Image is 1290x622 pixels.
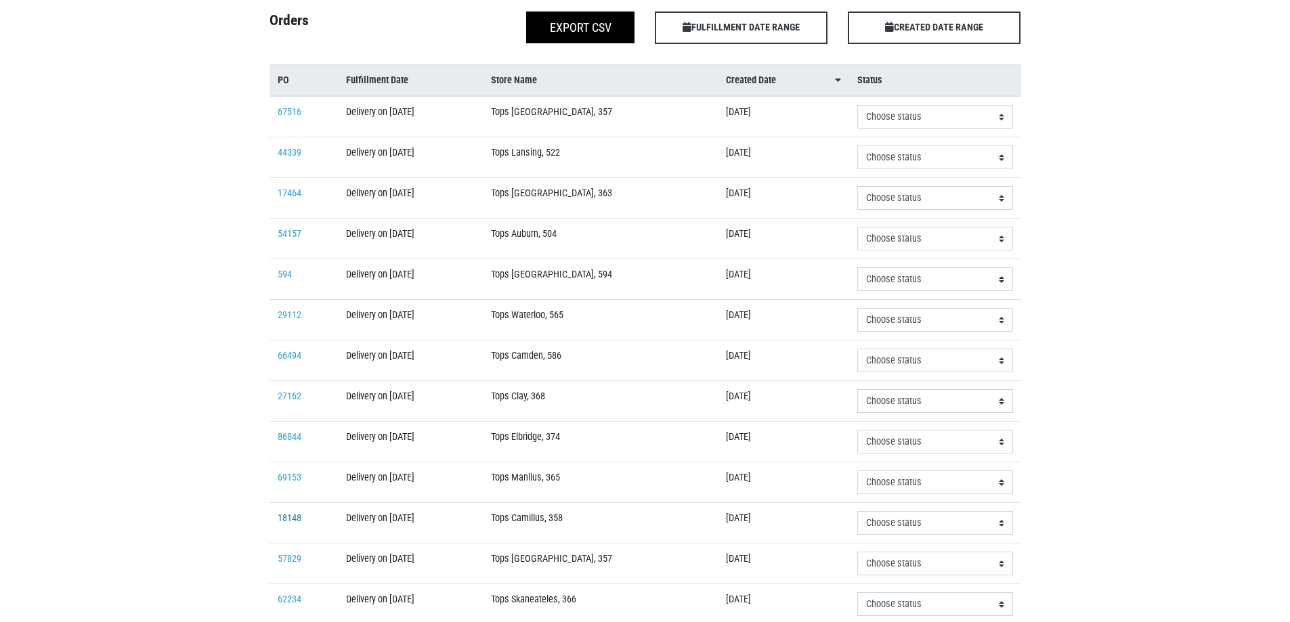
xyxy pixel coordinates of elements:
[857,73,882,88] span: Status
[338,381,483,422] td: Delivery on [DATE]
[726,73,841,88] a: Created Date
[338,300,483,340] td: Delivery on [DATE]
[483,462,718,503] td: Tops Manlius, 365
[718,503,849,543] td: [DATE]
[278,391,301,402] a: 27162
[278,228,301,240] a: 54157
[338,503,483,543] td: Delivery on [DATE]
[278,431,301,443] a: 86844
[718,137,849,178] td: [DATE]
[278,73,289,88] span: PO
[483,381,718,422] td: Tops Clay, 368
[338,340,483,381] td: Delivery on [DATE]
[346,73,408,88] span: Fulfillment Date
[718,462,849,503] td: [DATE]
[483,178,718,219] td: Tops [GEOGRAPHIC_DATA], 363
[848,12,1020,44] span: CREATED DATE RANGE
[718,178,849,219] td: [DATE]
[718,259,849,300] td: [DATE]
[483,96,718,137] td: Tops [GEOGRAPHIC_DATA], 357
[338,259,483,300] td: Delivery on [DATE]
[338,422,483,462] td: Delivery on [DATE]
[278,187,301,199] a: 17464
[857,73,1013,88] a: Status
[346,73,475,88] a: Fulfillment Date
[259,12,452,39] h4: Orders
[278,147,301,158] a: 44339
[491,73,710,88] a: Store Name
[718,340,849,381] td: [DATE]
[338,543,483,584] td: Delivery on [DATE]
[491,73,537,88] span: Store Name
[483,340,718,381] td: Tops Camden, 586
[483,219,718,259] td: Tops Auburn, 504
[338,219,483,259] td: Delivery on [DATE]
[338,96,483,137] td: Delivery on [DATE]
[483,300,718,340] td: Tops Waterloo, 565
[338,137,483,178] td: Delivery on [DATE]
[718,381,849,422] td: [DATE]
[483,503,718,543] td: Tops Camillus, 358
[718,96,849,137] td: [DATE]
[278,106,301,118] a: 67516
[718,300,849,340] td: [DATE]
[278,269,292,280] a: 594
[278,553,301,564] a: 57829
[526,12,635,43] button: Export CSV
[483,543,718,584] td: Tops [GEOGRAPHIC_DATA], 357
[278,594,301,605] a: 62234
[338,462,483,503] td: Delivery on [DATE]
[278,73,330,88] a: PO
[655,12,827,44] span: FULFILLMENT DATE RANGE
[278,309,301,321] a: 29112
[483,422,718,462] td: Tops Elbridge, 374
[278,472,301,483] a: 69153
[483,137,718,178] td: Tops Lansing, 522
[718,543,849,584] td: [DATE]
[718,219,849,259] td: [DATE]
[278,350,301,361] a: 66494
[726,73,776,88] span: Created Date
[338,178,483,219] td: Delivery on [DATE]
[718,422,849,462] td: [DATE]
[278,512,301,524] a: 18148
[483,259,718,300] td: Tops [GEOGRAPHIC_DATA], 594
